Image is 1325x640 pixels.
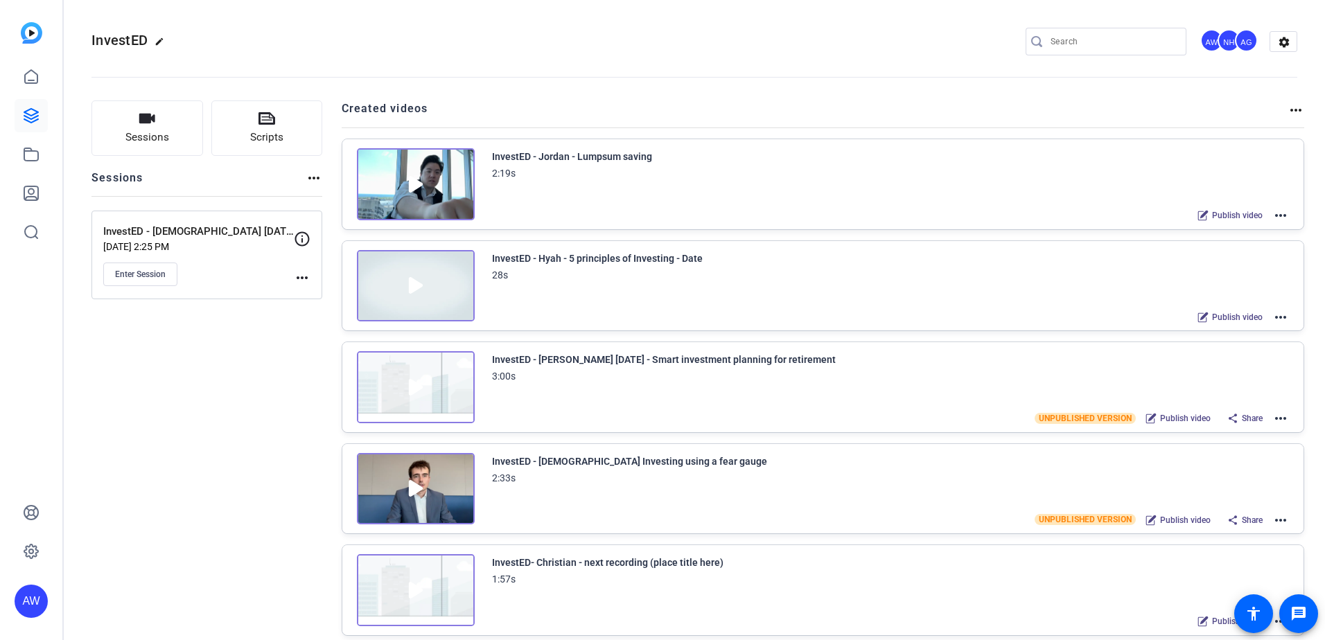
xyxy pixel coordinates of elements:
[1270,32,1298,53] mat-icon: settings
[1272,207,1289,224] mat-icon: more_horiz
[1035,413,1136,424] span: UNPUBLISHED VERSION
[492,351,836,368] div: InvestED - [PERSON_NAME] [DATE] - Smart investment planning for retirement
[1218,29,1240,52] div: NH
[357,148,475,220] img: Creator Project Thumbnail
[103,241,294,252] p: [DATE] 2:25 PM
[1212,312,1263,323] span: Publish video
[91,100,203,156] button: Sessions
[492,554,723,571] div: InvestED- Christian - next recording (place title here)
[1272,512,1289,528] mat-icon: more_horiz
[1160,515,1211,526] span: Publish video
[1235,29,1259,53] ngx-avatar: Ashleen Grange
[492,148,652,165] div: InvestED - Jordan - Lumpsum saving
[357,351,475,423] img: Creator Project Thumbnail
[492,470,516,486] div: 2:33s
[1035,514,1136,525] span: UNPUBLISHED VERSION
[357,554,475,626] img: Creator Project Thumbnail
[1212,616,1263,627] span: Publish video
[1242,515,1263,526] span: Share
[115,269,166,280] span: Enter Session
[91,32,148,48] span: InvestED
[250,130,283,145] span: Scripts
[103,224,294,240] p: InvestED - [DEMOGRAPHIC_DATA] [DATE]
[21,22,42,44] img: blue-gradient.svg
[1160,413,1211,424] span: Publish video
[1218,29,1242,53] ngx-avatar: Nancy Hanninen
[155,37,171,53] mat-icon: edit
[1272,309,1289,326] mat-icon: more_horiz
[492,368,516,384] div: 3:00s
[492,453,767,470] div: InvestED - [DEMOGRAPHIC_DATA] Investing using a fear gauge
[492,165,516,181] div: 2:19s
[357,453,475,525] img: Creator Project Thumbnail
[125,130,169,145] span: Sessions
[211,100,323,156] button: Scripts
[492,267,508,283] div: 28s
[1200,29,1225,53] ngx-avatar: Ashley Williams
[1290,605,1307,622] mat-icon: message
[306,170,322,186] mat-icon: more_horiz
[357,250,475,322] img: Creator Project Thumbnail
[1245,605,1262,622] mat-icon: accessibility
[91,170,143,196] h2: Sessions
[294,269,310,286] mat-icon: more_horiz
[1235,29,1258,52] div: AG
[15,585,48,618] div: AW
[1288,102,1304,118] mat-icon: more_horiz
[492,571,516,587] div: 1:57s
[103,263,177,286] button: Enter Session
[342,100,1288,127] h2: Created videos
[1242,413,1263,424] span: Share
[1200,29,1223,52] div: AW
[1051,33,1175,50] input: Search
[1212,210,1263,221] span: Publish video
[492,250,703,267] div: InvestED - Hyah - 5 principles of Investing - Date
[1272,410,1289,427] mat-icon: more_horiz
